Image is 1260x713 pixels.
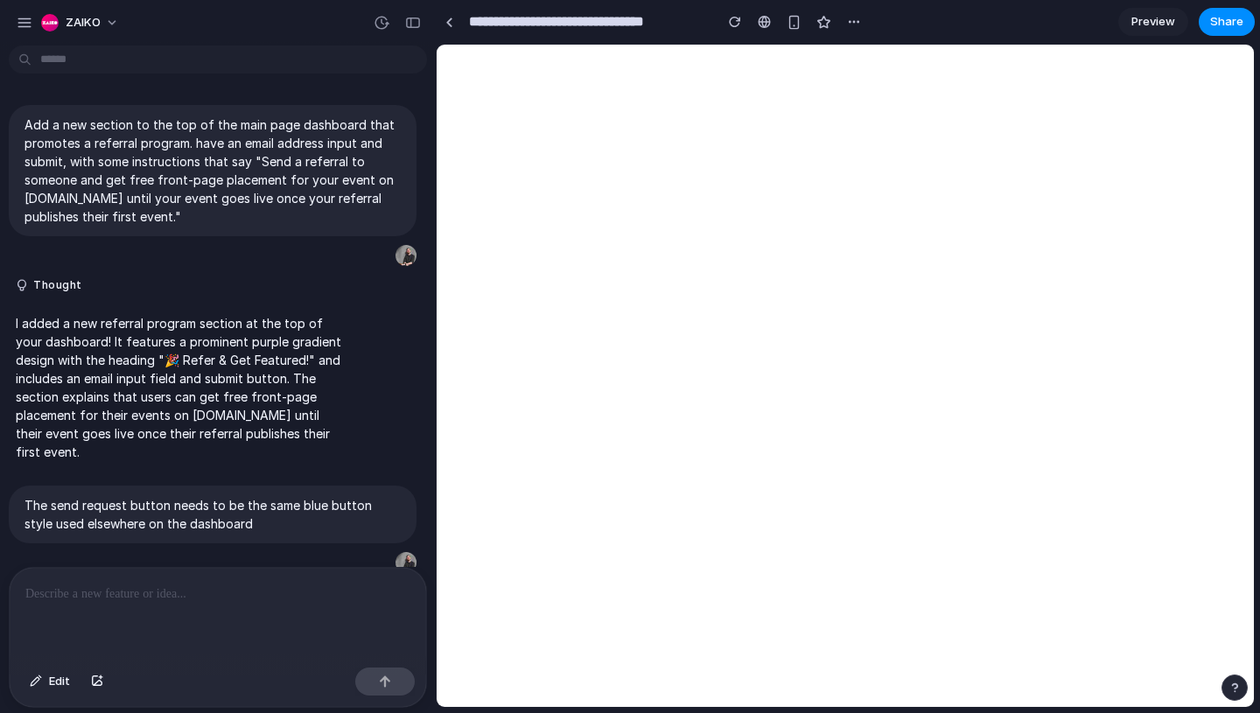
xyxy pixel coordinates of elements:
p: Add a new section to the top of the main page dashboard that promotes a referral program. have an... [24,115,401,226]
span: Edit [49,673,70,690]
button: Edit [21,668,79,696]
p: I added a new referral program section at the top of your dashboard! It features a prominent purp... [16,314,342,461]
span: ZAIKO [66,14,101,31]
button: Share [1199,8,1255,36]
p: The send request button needs to be the same blue button style used elsewhere on the dashboard [24,496,401,533]
span: Share [1210,13,1243,31]
a: Preview [1118,8,1188,36]
button: ZAIKO [34,9,128,37]
span: Preview [1131,13,1175,31]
